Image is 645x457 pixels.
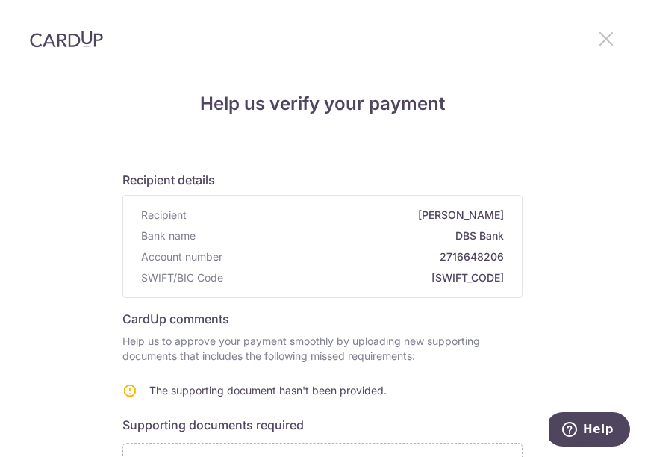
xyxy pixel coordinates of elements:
[141,270,223,285] span: SWIFT/BIC Code
[122,416,523,434] h6: Supporting documents required
[149,384,387,397] span: The supporting document hasn't been provided.
[122,90,523,117] h4: Help us verify your payment
[141,228,196,243] span: Bank name
[549,412,630,450] iframe: Opens a widget where you can find more information
[229,270,504,285] span: [SWIFT_CODE]
[141,208,187,223] span: Recipient
[202,228,504,243] span: DBS Bank
[122,334,523,364] p: Help us to approve your payment smoothly by uploading new supporting documents that includes the ...
[193,208,504,223] span: [PERSON_NAME]
[30,30,103,48] img: CardUp
[122,171,523,189] h6: Recipient details
[141,249,222,264] span: Account number
[122,310,523,328] h6: CardUp comments
[228,249,504,264] span: 2716648206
